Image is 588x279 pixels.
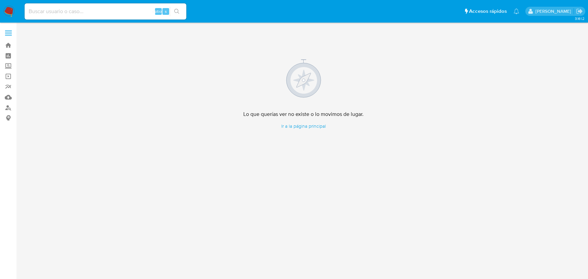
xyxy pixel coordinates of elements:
[535,8,574,14] p: alejandra.barbieri@mercadolibre.com
[469,8,507,15] span: Accesos rápidos
[243,123,364,129] a: Ir a la página principal
[576,8,583,15] a: Salir
[25,7,186,16] input: Buscar usuario o caso...
[243,111,364,118] h4: Lo que querías ver no existe o lo movimos de lugar.
[152,8,164,14] span: option
[514,8,519,14] a: Notificaciones
[170,7,184,16] button: search-icon
[165,8,167,14] span: s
